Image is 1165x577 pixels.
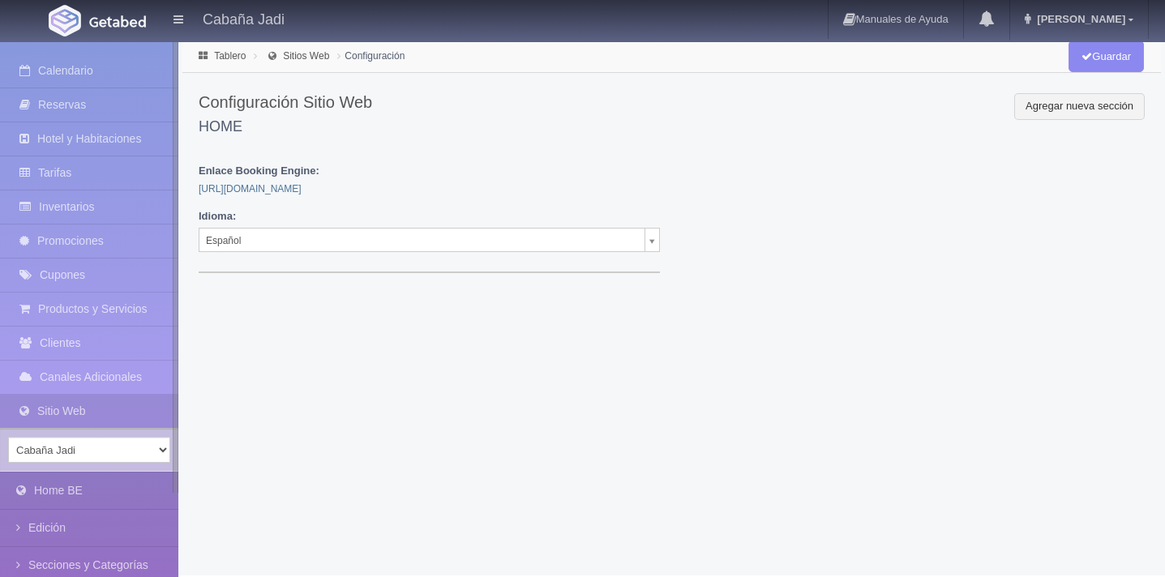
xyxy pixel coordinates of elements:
[49,5,81,36] img: Getabed
[199,119,1145,135] h4: home
[199,209,236,224] label: Idioma:
[1014,93,1145,120] a: Agregar nueva sección
[283,50,329,62] a: Sitios Web
[199,183,302,194] a: [URL][DOMAIN_NAME]
[203,8,285,28] h4: Cabaña Jadi
[206,229,638,253] span: Español
[199,93,1145,111] h3: Configuración Sitio Web
[199,164,319,179] label: Enlace Booking Engine:
[89,15,146,28] img: Getabed
[214,50,246,62] a: Tablero
[199,228,660,252] a: Español
[1033,13,1125,25] span: [PERSON_NAME]
[333,48,409,63] li: Configuración
[1069,41,1144,72] button: Guardar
